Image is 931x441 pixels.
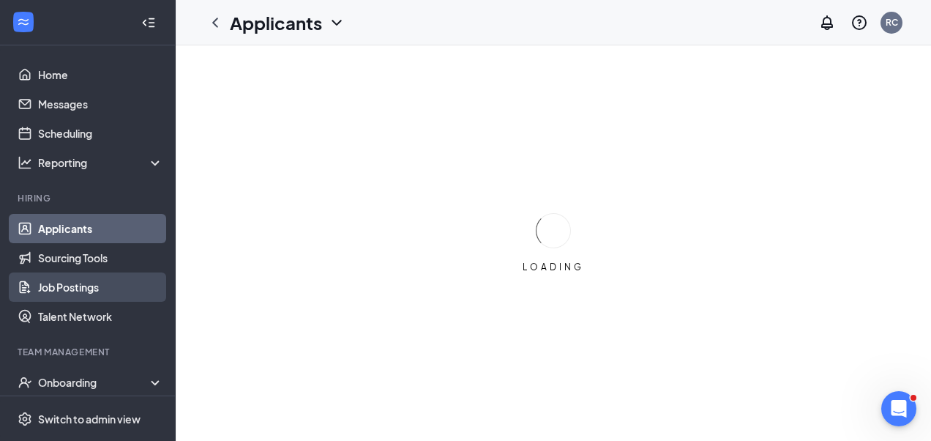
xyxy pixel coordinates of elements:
a: Job Postings [38,273,163,302]
a: Sourcing Tools [38,243,163,273]
a: Applicants [38,214,163,243]
svg: UserCheck [18,375,32,390]
svg: Notifications [818,14,836,31]
a: Scheduling [38,119,163,148]
svg: QuestionInfo [850,14,868,31]
a: Messages [38,89,163,119]
div: LOADING [517,261,590,273]
div: Hiring [18,192,160,204]
h1: Applicants [230,10,322,35]
svg: ChevronDown [328,14,345,31]
svg: Collapse [141,15,156,30]
iframe: Intercom live chat [881,391,916,426]
a: Home [38,60,163,89]
div: Reporting [38,155,164,170]
div: Switch to admin view [38,412,141,426]
div: Onboarding [38,375,151,390]
a: Talent Network [38,302,163,331]
div: RC [886,16,898,29]
svg: Analysis [18,155,32,170]
div: Team Management [18,346,160,358]
svg: ChevronLeft [206,14,224,31]
svg: WorkstreamLogo [16,15,31,29]
svg: Settings [18,412,32,426]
